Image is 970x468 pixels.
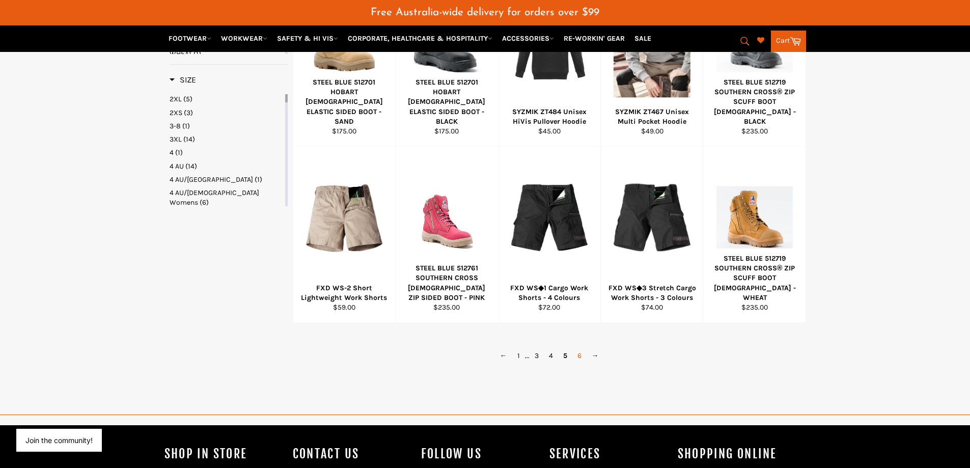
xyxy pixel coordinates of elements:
span: (1) [182,122,190,130]
a: ← [495,348,512,363]
a: CORPORATE, HEALTHCARE & HOSPITALITY [344,30,496,47]
a: 4 [170,148,283,157]
a: RE-WORKIN' GEAR [560,30,629,47]
span: (5) [183,95,192,103]
a: 3-8 [170,121,283,131]
span: (3) [184,108,193,117]
span: (1) [255,175,262,184]
span: 2XL [170,95,182,103]
h4: Follow us [421,446,539,462]
a: 4 AU/US [170,175,283,184]
span: Free Australia-wide delivery for orders over $99 [371,7,599,18]
a: 3XL [170,134,283,144]
div: SYZMIK ZT467 Unisex Multi Pocket Hoodie [607,107,697,127]
h4: SHOPPING ONLINE [678,446,796,462]
span: 5 [558,348,572,363]
span: 3-8 [170,122,181,130]
a: 6 [572,348,587,363]
button: Join the community! [25,436,93,445]
a: 2XL [170,94,283,104]
div: STEEL BLUE 512719 SOUTHERN CROSS® ZIP SCUFF BOOT [DEMOGRAPHIC_DATA] - WHEAT [710,254,799,302]
a: FXD WS◆1 Cargo Work Shorts - 4 ColoursFXD WS◆1 Cargo Work Shorts - 4 Colours$72.00 [498,147,601,323]
a: WORKWEAR [217,30,271,47]
a: 3 [530,348,544,363]
a: Cart [771,31,806,52]
h4: Contact Us [293,446,411,462]
span: (14) [185,162,197,171]
a: STEEL BLUE 512761 SOUTHERN CROSS LADIES ZIP SIDED BOOT - PINKSTEEL BLUE 512761 SOUTHERN CROSS [DE... [395,147,498,323]
a: WHEAT [170,49,283,59]
div: STEEL BLUE 512701 HOBART [DEMOGRAPHIC_DATA] ELASTIC SIDED BOOT - SAND [299,77,389,126]
span: 4 AU [170,162,184,171]
a: → [587,348,604,363]
a: 1 [512,348,525,363]
a: SALE [630,30,655,47]
div: STEEL BLUE 512701 HOBART [DEMOGRAPHIC_DATA] ELASTIC SIDED BOOT - BLACK [402,77,492,126]
div: FXD WS◆1 Cargo Work Shorts - 4 Colours [505,283,594,303]
span: 4 AU/[DEMOGRAPHIC_DATA] Womens [170,188,259,207]
span: ... [525,351,530,360]
div: STEEL BLUE 512761 SOUTHERN CROSS [DEMOGRAPHIC_DATA] ZIP SIDED BOOT - PINK [402,263,492,302]
span: (1) [175,148,183,157]
a: FXD WS-2 Short Lightweight Work ShortsFXD WS-2 Short Lightweight Work Shorts$59.00 [293,147,396,323]
span: WHEAT [170,49,192,58]
span: 2XS [170,108,182,117]
div: FXD WS◆3 Stretch Cargo Work Shorts - 3 Colours [607,283,697,303]
span: (14) [183,135,195,144]
h4: services [549,446,668,462]
h3: Size [170,75,196,85]
a: 2XS [170,108,283,118]
div: SYZMIK ZT484 Unisex HiVis Pullover Hoodie [505,107,594,127]
a: ACCESSORIES [498,30,558,47]
a: 4 [544,348,558,363]
a: 4 AU/US Womens [170,188,283,208]
span: 3XL [170,135,182,144]
span: 4 AU/[GEOGRAPHIC_DATA] [170,175,253,184]
a: SAFETY & HI VIS [273,30,342,47]
a: 4 AU [170,161,283,171]
span: (1) [193,49,201,58]
a: FOOTWEAR [164,30,215,47]
div: STEEL BLUE 512719 SOUTHERN CROSS® ZIP SCUFF BOOT [DEMOGRAPHIC_DATA] - BLACK [710,77,799,126]
a: FXD WS◆3 Stretch Cargo Work Shorts - 3 ColoursFXD WS◆3 Stretch Cargo Work Shorts - 3 Colours$74.00 [600,147,703,323]
div: FXD WS-2 Short Lightweight Work Shorts [299,283,389,303]
a: STEEL BLUE 512719 SOUTHERN CROSS® ZIP SCUFF BOOT LADIES - WHEATSTEEL BLUE 512719 SOUTHERN CROSS® ... [703,147,806,323]
span: (6) [200,198,209,207]
span: 4 [170,148,174,157]
h4: Shop In Store [164,446,283,462]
